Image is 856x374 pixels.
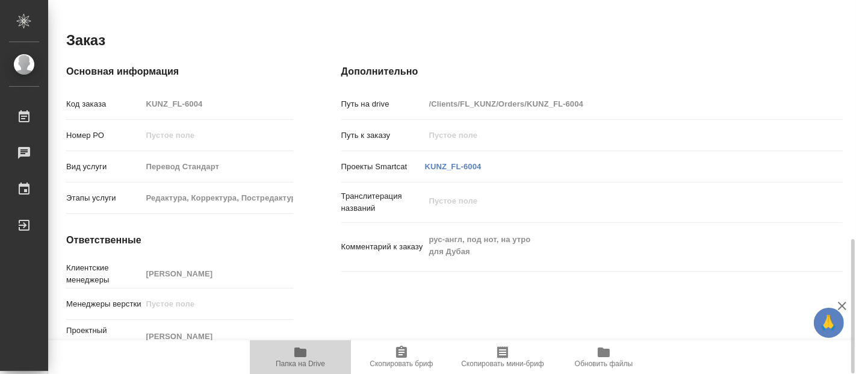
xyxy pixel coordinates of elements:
p: Клиентские менеджеры [66,262,142,286]
button: 🙏 [814,308,844,338]
p: Вид услуги [66,161,142,173]
h4: Ответственные [66,233,293,248]
button: Скопировать мини-бриф [452,340,553,374]
button: Обновить файлы [553,340,654,374]
p: Проекты Smartcat [341,161,425,173]
p: Путь на drive [341,98,425,110]
p: Проектный менеджер [66,325,142,349]
span: Папка на Drive [276,360,325,368]
p: Этапы услуги [66,192,142,204]
h4: Дополнительно [341,64,843,79]
input: Пустое поле [142,189,293,207]
p: Код заказа [66,98,142,110]
a: KUNZ_FL-6004 [425,162,482,171]
input: Пустое поле [425,126,801,144]
input: Пустое поле [142,126,293,144]
span: Скопировать мини-бриф [461,360,544,368]
p: Комментарий к заказу [341,241,425,253]
p: Путь к заказу [341,129,425,142]
h4: Основная информация [66,64,293,79]
button: Папка на Drive [250,340,351,374]
input: Пустое поле [142,265,293,282]
textarea: рус-англ, под нот, на утро для Дубая [425,229,801,262]
input: Пустое поле [142,328,293,345]
p: Менеджеры верстки [66,298,142,310]
input: Пустое поле [142,295,293,313]
input: Пустое поле [142,158,293,175]
p: Транслитерация названий [341,190,425,214]
h2: Заказ [66,31,105,50]
span: Обновить файлы [575,360,633,368]
input: Пустое поле [142,95,293,113]
button: Скопировать бриф [351,340,452,374]
p: Номер РО [66,129,142,142]
span: 🙏 [819,310,839,335]
input: Пустое поле [425,95,801,113]
span: Скопировать бриф [370,360,433,368]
